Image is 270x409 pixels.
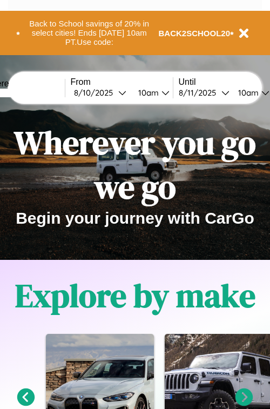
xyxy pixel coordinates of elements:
button: 8/10/2025 [71,87,130,98]
h1: Explore by make [15,273,255,318]
div: 8 / 11 / 2025 [179,88,221,98]
b: BACK2SCHOOL20 [159,29,231,38]
div: 10am [133,88,161,98]
div: 10am [233,88,261,98]
button: Back to School savings of 20% in select cities! Ends [DATE] 10am PT.Use code: [20,16,159,50]
label: From [71,77,173,87]
button: 10am [130,87,173,98]
div: 8 / 10 / 2025 [74,88,118,98]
